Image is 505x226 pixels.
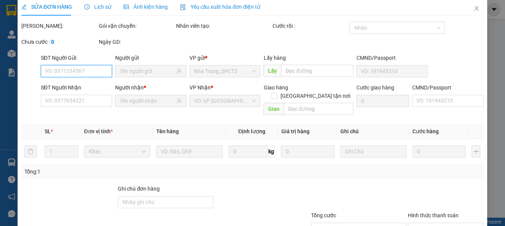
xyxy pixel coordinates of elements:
[99,22,175,30] div: Gói vận chuyển:
[264,103,284,115] span: Giao
[118,196,213,208] input: Ghi chú đơn hàng
[408,212,459,218] label: Hình thức thanh toán
[356,95,409,107] input: Cước giao hàng
[189,84,211,91] span: VP Nhận
[176,98,182,103] span: user
[238,128,265,134] span: Định lượng
[115,83,186,92] div: Người nhận
[264,84,288,91] span: Giao hàng
[311,212,337,218] span: Tổng cước
[412,145,465,158] input: 0
[356,65,428,77] input: VD: 191943210
[412,128,439,134] span: Cước hàng
[45,128,51,134] span: SL
[284,103,354,115] input: Dọc đường
[21,4,27,10] span: edit
[21,4,72,10] span: SỬA ĐƠN HÀNG
[277,92,353,100] span: [GEOGRAPHIC_DATA] tận nơi
[340,145,407,158] input: Ghi Chú
[176,68,182,74] span: user
[273,22,348,30] div: Cước rồi :
[124,4,168,10] span: Ảnh kiện hàng
[118,186,160,192] label: Ghi chú đơn hàng
[120,97,175,105] input: Tên người nhận
[84,128,113,134] span: Đơn vị tính
[474,5,480,11] span: close
[180,4,186,10] img: icon
[472,145,481,158] button: plus
[124,4,129,10] span: picture
[115,54,186,62] div: Người gửi
[156,145,223,158] input: VD: Bàn, Ghế
[356,84,394,91] label: Cước giao hàng
[281,65,354,77] input: Dọc đường
[85,4,112,10] span: Lịch sử
[89,146,146,157] span: Khác
[41,83,112,92] div: SĐT Người Nhận
[24,145,37,158] button: delete
[264,65,281,77] span: Lấy
[194,65,256,77] span: Nha Trang_3HCT2
[180,4,261,10] span: Yêu cầu xuất hóa đơn điện tử
[337,124,410,139] th: Ghi chú
[356,54,428,62] div: CMND/Passport
[189,54,261,62] div: VP gửi
[156,128,179,134] span: Tên hàng
[21,22,97,30] div: [PERSON_NAME]:
[281,145,334,158] input: 0
[176,22,271,30] div: Nhân viên tạo:
[41,54,112,62] div: SĐT Người Gửi
[264,55,286,61] span: Lấy hàng
[412,83,484,92] div: CMND/Passport
[24,167,196,176] div: Tổng: 1
[120,67,175,75] input: Tên người gửi
[51,39,54,45] b: 0
[268,145,275,158] span: kg
[85,4,90,10] span: clock-circle
[21,38,97,46] div: Chưa cước :
[281,128,309,134] span: Giá trị hàng
[99,38,175,46] div: Ngày GD:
